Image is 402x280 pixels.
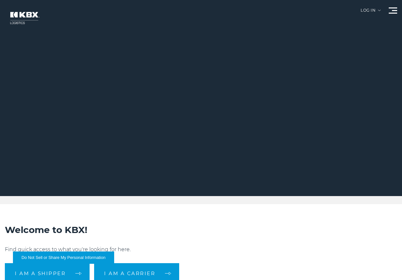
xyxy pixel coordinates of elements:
[5,246,397,253] p: Find quick access to what you're looking for here.
[5,6,44,29] img: kbx logo
[104,271,155,276] span: I am a carrier
[15,271,66,276] span: I am a shipper
[378,10,381,11] img: arrow
[5,224,397,236] h2: Welcome to KBX!
[13,251,114,264] button: Do Not Sell or Share My Personal Information
[361,8,381,17] div: Log in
